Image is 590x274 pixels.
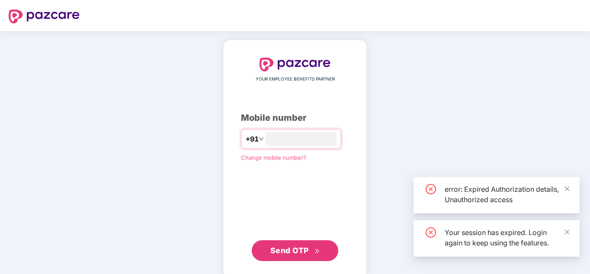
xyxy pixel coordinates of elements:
span: +91 [246,134,259,145]
div: Mobile number [241,111,349,125]
div: error: Expired Authorization details, Unauthorized access [445,184,569,205]
img: logo [260,58,330,71]
button: Send OTPdouble-right [252,240,338,261]
span: down [259,136,264,142]
div: Your session has expired. Login again to keep using the features. [445,227,569,248]
span: double-right [314,248,320,254]
span: YOUR EMPLOYEE BENEFITS PARTNER [256,76,335,83]
span: close [564,186,570,192]
span: close-circle [426,184,436,194]
a: Change mobile number? [241,154,306,161]
span: close [564,229,570,235]
span: Send OTP [270,246,309,255]
span: close-circle [426,227,436,238]
img: logo [9,10,80,23]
